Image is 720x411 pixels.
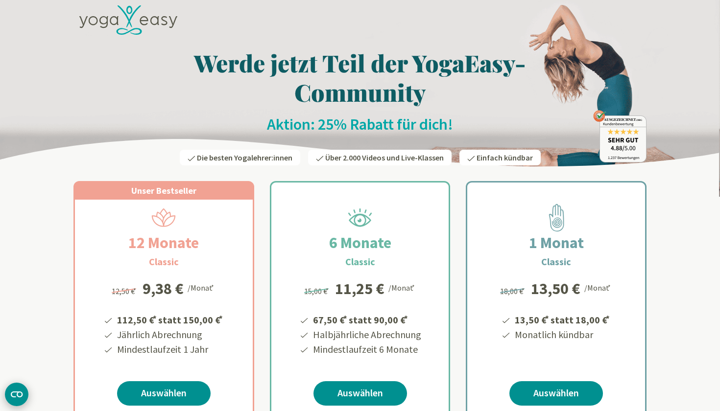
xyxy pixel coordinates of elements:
[335,281,384,297] div: 11,25 €
[116,311,224,327] li: 112,50 € statt 150,00 €
[513,311,611,327] li: 13,50 € statt 18,00 €
[149,254,179,269] h3: Classic
[306,231,415,254] h2: 6 Monate
[197,153,292,162] span: Die besten Yogalehrer:innen
[116,342,224,357] li: Mindestlaufzeit 1 Jahr
[105,231,222,254] h2: 12 Monate
[188,281,216,294] div: /Monat
[312,342,421,357] li: Mindestlaufzeit 6 Monate
[513,327,611,342] li: Monatlich kündbar
[73,114,647,134] h2: Aktion: 25% Rabatt für dich!
[312,327,421,342] li: Halbjährliche Abrechnung
[325,153,444,162] span: Über 2.000 Videos und Live-Klassen
[500,286,526,296] span: 18,00 €
[131,185,196,196] span: Unser Bestseller
[117,381,211,406] a: Auswählen
[5,383,28,406] button: CMP-Widget öffnen
[505,231,607,254] h2: 1 Monat
[112,286,138,296] span: 12,50 €
[312,311,421,327] li: 67,50 € statt 90,00 €
[593,110,647,162] img: ausgezeichnet_badge.png
[73,48,647,107] h1: Werde jetzt Teil der YogaEasy-Community
[304,286,330,296] span: 15,00 €
[116,327,224,342] li: Jährlich Abrechnung
[143,281,184,297] div: 9,38 €
[509,381,603,406] a: Auswählen
[388,281,416,294] div: /Monat
[313,381,407,406] a: Auswählen
[477,153,533,162] span: Einfach kündbar
[531,281,580,297] div: 13,50 €
[541,254,571,269] h3: Classic
[584,281,612,294] div: /Monat
[345,254,375,269] h3: Classic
